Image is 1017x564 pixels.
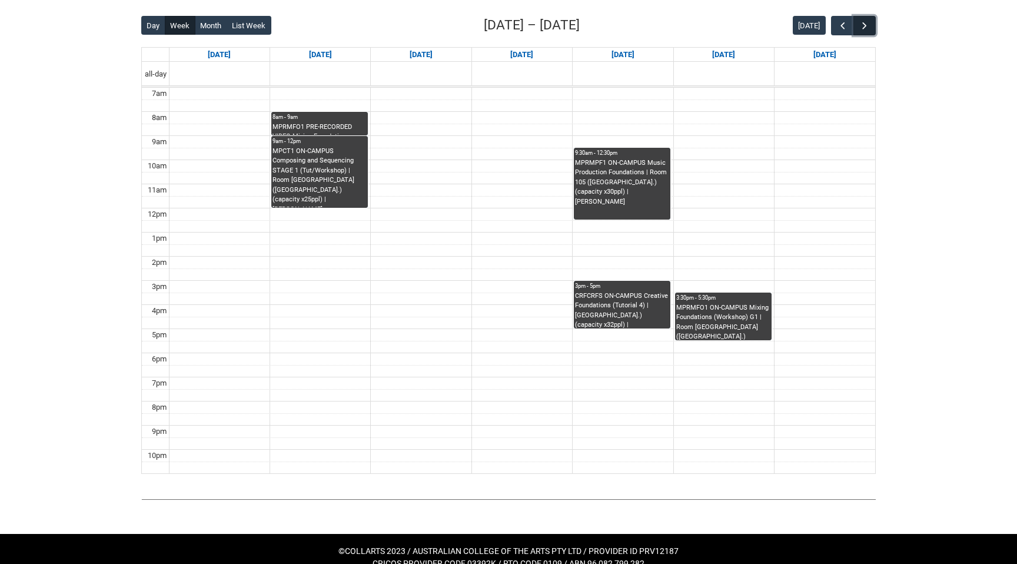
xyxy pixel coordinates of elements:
div: 10am [145,160,169,172]
div: 12pm [145,208,169,220]
button: Week [165,16,195,35]
img: REDU_GREY_LINE [141,493,876,505]
div: 4pm [149,305,169,317]
div: 6pm [149,353,169,365]
div: 2pm [149,257,169,268]
div: 8am - 9am [272,113,367,121]
div: 11am [145,184,169,196]
div: 9am - 12pm [272,137,367,145]
a: Go to September 16, 2025 [407,48,435,62]
div: 8pm [149,402,169,413]
div: MPRMFO1 ON-CAMPUS Mixing Foundations (Workshop) G1 | Room [GEOGRAPHIC_DATA] ([GEOGRAPHIC_DATA].) ... [676,303,770,340]
h2: [DATE] – [DATE] [484,15,580,35]
div: 3:30pm - 5:30pm [676,294,770,302]
span: all-day [142,68,169,80]
div: MPRMPF1 ON-CAMPUS Music Production Foundations | Room 105 ([GEOGRAPHIC_DATA].) (capacity x30ppl) ... [575,158,669,207]
a: Go to September 17, 2025 [508,48,536,62]
a: Go to September 18, 2025 [609,48,637,62]
button: [DATE] [793,16,826,35]
div: 8am [149,112,169,124]
div: 5pm [149,329,169,341]
a: Go to September 14, 2025 [205,48,233,62]
button: Previous Week [831,16,853,35]
div: 7pm [149,377,169,389]
div: 1pm [149,233,169,244]
div: 9:30am - 12:30pm [575,149,669,157]
div: 9am [149,136,169,148]
div: 3pm - 5pm [575,282,669,290]
button: List Week [227,16,271,35]
a: Go to September 19, 2025 [710,48,737,62]
button: Day [141,16,165,35]
button: Next Week [853,16,876,35]
div: 7am [149,88,169,99]
a: Go to September 20, 2025 [811,48,839,62]
div: CRFCRFS ON-CAMPUS Creative Foundations (Tutorial 4) | [GEOGRAPHIC_DATA].) (capacity x32ppl) | [PE... [575,291,669,329]
div: MPCT1 ON-CAMPUS Composing and Sequencing STAGE 1 (Tut/Workshop) | Room [GEOGRAPHIC_DATA] ([GEOGRA... [272,147,367,208]
div: 3pm [149,281,169,293]
div: MPRMFO1 PRE-RECORDED VIDEO Mixing Foundations (Lecture/Tut) | Online | [PERSON_NAME] [272,122,367,135]
div: 9pm [149,426,169,437]
a: Go to September 15, 2025 [307,48,334,62]
div: 10pm [145,450,169,462]
button: Month [195,16,227,35]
